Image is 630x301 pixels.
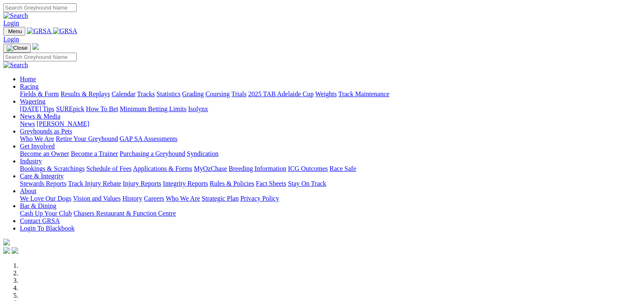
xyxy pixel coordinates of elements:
a: Track Maintenance [338,90,389,97]
a: Get Involved [20,143,55,150]
a: Statistics [157,90,181,97]
a: Trials [231,90,246,97]
a: Stewards Reports [20,180,66,187]
a: MyOzChase [194,165,227,172]
a: Coursing [205,90,230,97]
a: How To Bet [86,105,118,112]
a: Vision and Values [73,195,121,202]
div: Bar & Dining [20,210,627,217]
img: logo-grsa-white.png [32,43,39,50]
a: Grading [182,90,204,97]
img: GRSA [27,27,51,35]
a: Weights [315,90,337,97]
a: Injury Reports [123,180,161,187]
a: Schedule of Fees [86,165,131,172]
img: GRSA [53,27,77,35]
a: Careers [144,195,164,202]
div: About [20,195,627,202]
a: Who We Are [166,195,200,202]
a: [PERSON_NAME] [36,120,89,127]
a: Privacy Policy [240,195,279,202]
a: Integrity Reports [163,180,208,187]
img: twitter.svg [12,247,18,254]
a: Login [3,36,19,43]
div: Racing [20,90,627,98]
div: News & Media [20,120,627,128]
div: Get Involved [20,150,627,158]
a: Industry [20,158,42,165]
a: Wagering [20,98,46,105]
a: Greyhounds as Pets [20,128,72,135]
div: Wagering [20,105,627,113]
a: Fact Sheets [256,180,286,187]
a: Home [20,75,36,83]
a: [DATE] Tips [20,105,54,112]
a: Bookings & Scratchings [20,165,84,172]
a: GAP SA Assessments [120,135,178,142]
a: Applications & Forms [133,165,192,172]
a: Race Safe [329,165,356,172]
a: Become a Trainer [71,150,118,157]
a: Care & Integrity [20,172,64,180]
a: We Love Our Dogs [20,195,71,202]
a: Who We Are [20,135,54,142]
img: Close [7,45,27,51]
a: Results & Replays [60,90,110,97]
img: facebook.svg [3,247,10,254]
a: Syndication [187,150,218,157]
a: Calendar [111,90,135,97]
img: Search [3,12,28,19]
img: logo-grsa-white.png [3,239,10,245]
a: Stay On Track [288,180,326,187]
a: News [20,120,35,127]
a: Rules & Policies [210,180,254,187]
a: Chasers Restaurant & Function Centre [73,210,176,217]
a: Login To Blackbook [20,225,75,232]
div: Industry [20,165,627,172]
a: Fields & Form [20,90,59,97]
img: Search [3,61,28,69]
a: Racing [20,83,39,90]
a: Bar & Dining [20,202,56,209]
a: Purchasing a Greyhound [120,150,185,157]
div: Care & Integrity [20,180,627,187]
a: Tracks [137,90,155,97]
a: About [20,187,36,194]
a: History [122,195,142,202]
a: Login [3,19,19,27]
a: Minimum Betting Limits [120,105,186,112]
a: Isolynx [188,105,208,112]
a: ICG Outcomes [288,165,328,172]
a: Become an Owner [20,150,69,157]
a: Strategic Plan [202,195,239,202]
a: Track Injury Rebate [68,180,121,187]
a: SUREpick [56,105,84,112]
a: Contact GRSA [20,217,60,224]
input: Search [3,3,77,12]
a: Breeding Information [229,165,286,172]
a: News & Media [20,113,60,120]
a: Retire Your Greyhound [56,135,118,142]
div: Greyhounds as Pets [20,135,627,143]
span: Menu [8,28,22,34]
button: Toggle navigation [3,44,31,53]
a: Cash Up Your Club [20,210,72,217]
input: Search [3,53,77,61]
button: Toggle navigation [3,27,25,36]
a: 2025 TAB Adelaide Cup [248,90,314,97]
